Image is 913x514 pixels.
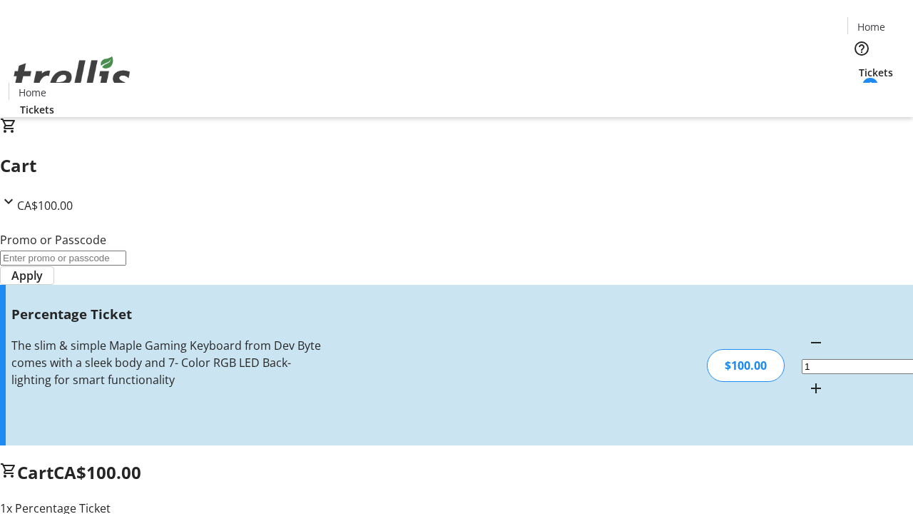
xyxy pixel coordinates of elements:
span: Apply [11,267,43,284]
a: Tickets [847,65,904,80]
div: $100.00 [707,349,785,382]
img: Orient E2E Organization T6w4RVvN1s's Logo [9,41,136,112]
span: CA$100.00 [53,460,141,484]
a: Tickets [9,102,66,117]
span: Home [857,19,885,34]
span: CA$100.00 [17,198,73,213]
a: Home [9,85,55,100]
div: The slim & simple Maple Gaming Keyboard from Dev Byte comes with a sleek body and 7- Color RGB LE... [11,337,323,388]
span: Tickets [20,102,54,117]
button: Increment by one [802,374,830,403]
button: Cart [847,80,876,109]
a: Home [848,19,894,34]
button: Decrement by one [802,328,830,357]
span: Tickets [859,65,893,80]
button: Help [847,34,876,63]
h3: Percentage Ticket [11,304,323,324]
span: Home [19,85,46,100]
